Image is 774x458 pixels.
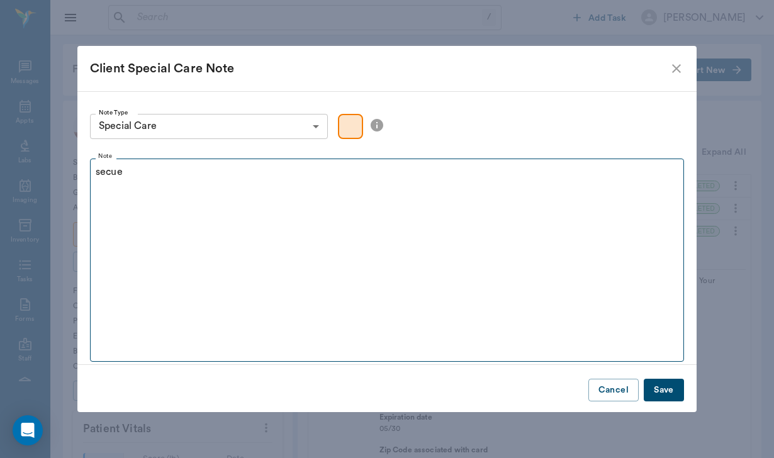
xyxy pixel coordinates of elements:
div: Color preview [338,114,363,139]
label: Note [98,152,112,160]
div: Special Care [90,114,328,139]
button: Save [644,379,684,402]
div: Client Special Care Note [90,59,669,79]
label: Note Type [99,108,128,117]
p: secue [96,164,678,179]
button: Cancel [588,379,639,402]
div: Open Intercom Messenger [13,415,43,445]
button: close [669,61,684,76]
